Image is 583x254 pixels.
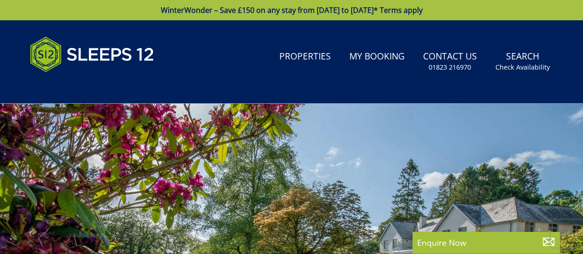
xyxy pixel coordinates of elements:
[419,47,481,77] a: Contact Us01823 216970
[346,47,408,67] a: My Booking
[417,236,555,248] p: Enquire Now
[495,63,550,72] small: Check Availability
[25,83,122,91] iframe: Customer reviews powered by Trustpilot
[429,63,471,72] small: 01823 216970
[492,47,554,77] a: SearchCheck Availability
[276,47,335,67] a: Properties
[30,31,154,77] img: Sleeps 12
